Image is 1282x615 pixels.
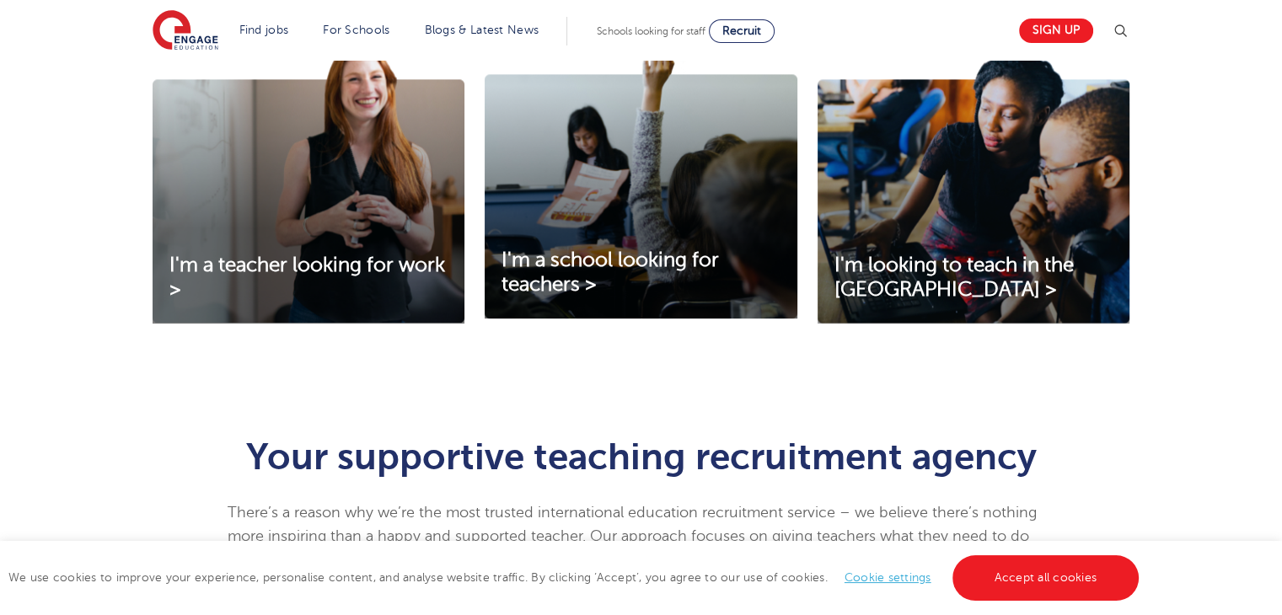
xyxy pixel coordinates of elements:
[8,571,1143,584] span: We use cookies to improve your experience, personalise content, and analyse website traffic. By c...
[1019,19,1093,43] a: Sign up
[425,24,539,36] a: Blogs & Latest News
[952,555,1140,601] a: Accept all cookies
[818,42,1129,324] img: I'm looking to teach in the UK
[709,19,775,43] a: Recruit
[239,24,289,36] a: Find jobs
[485,249,797,297] a: I'm a school looking for teachers >
[818,254,1129,302] a: I'm looking to teach in the [GEOGRAPHIC_DATA] >
[597,25,705,37] span: Schools looking for staff
[502,249,719,296] span: I'm a school looking for teachers >
[169,254,445,301] span: I'm a teacher looking for work >
[153,10,218,52] img: Engage Education
[845,571,931,584] a: Cookie settings
[834,254,1074,301] span: I'm looking to teach in the [GEOGRAPHIC_DATA] >
[228,438,1054,475] h1: Your supportive teaching recruitment agency
[228,504,1041,591] span: There’s a reason why we’re the most trusted international education recruitment service – we beli...
[153,254,464,302] a: I'm a teacher looking for work >
[153,42,464,324] img: I'm a teacher looking for work
[485,42,797,318] img: I'm a school looking for teachers
[722,24,761,37] span: Recruit
[323,24,389,36] a: For Schools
